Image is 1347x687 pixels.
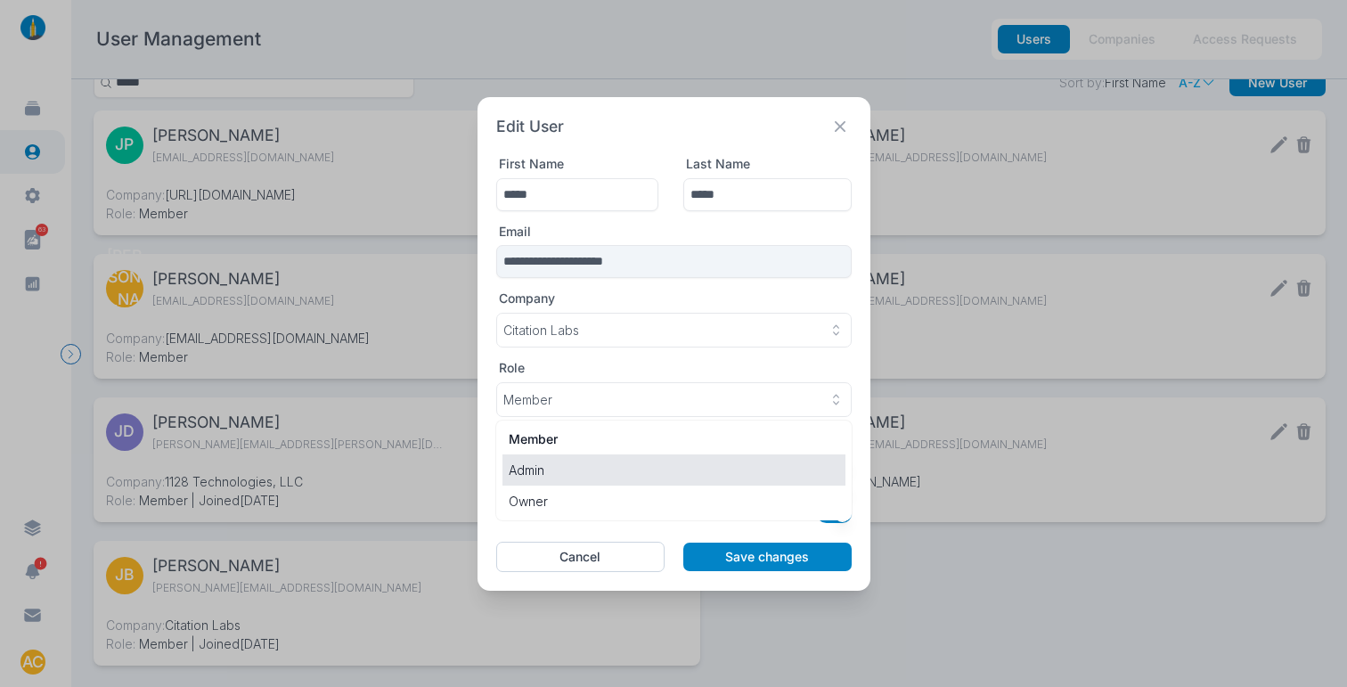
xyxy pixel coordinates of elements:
[503,392,552,408] p: Member
[683,543,851,571] button: Save changes
[686,156,750,172] label: Last Name
[496,116,564,138] h2: Edit User
[499,290,555,307] label: Company
[509,429,839,448] p: Member
[496,313,852,348] button: Citation Labs
[503,323,579,339] p: Citation Labs
[496,421,852,520] ul: Member
[496,382,852,418] button: Member
[496,542,665,572] button: Cancel
[499,360,525,376] label: Role
[509,492,839,511] p: Owner
[509,461,839,479] p: Admin
[499,156,564,172] label: First Name
[499,224,531,240] label: Email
